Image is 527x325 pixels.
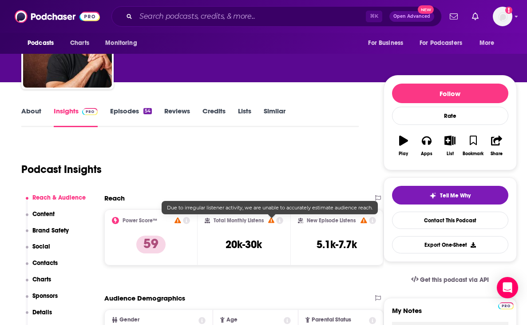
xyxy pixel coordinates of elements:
[491,151,503,156] div: Share
[312,317,351,323] span: Parental Status
[21,107,41,127] a: About
[21,35,65,52] button: open menu
[32,292,58,300] p: Sponsors
[26,276,52,292] button: Charts
[493,7,512,26] img: User Profile
[404,269,496,291] a: Get this podcast via API
[473,35,506,52] button: open menu
[463,151,483,156] div: Bookmark
[26,259,58,276] button: Contacts
[26,309,52,325] button: Details
[307,217,356,224] h2: New Episode Listens
[162,201,378,214] div: Due to irregular listener activity, we are unable to accurately estimate audience reach.
[26,292,58,309] button: Sponsors
[498,302,514,309] img: Podchaser Pro
[389,11,434,22] button: Open AdvancedNew
[447,151,454,156] div: List
[317,238,357,251] h3: 5.1k-7.7k
[15,8,100,25] img: Podchaser - Follow, Share and Rate Podcasts
[104,294,185,302] h2: Audience Demographics
[264,107,285,127] a: Similar
[392,236,508,253] button: Export One-Sheet
[392,130,415,162] button: Play
[392,212,508,229] a: Contact This Podcast
[493,7,512,26] span: Logged in as harrycunnane
[111,6,442,27] div: Search podcasts, credits, & more...
[32,276,51,283] p: Charts
[420,276,489,284] span: Get this podcast via API
[104,194,125,202] h2: Reach
[32,243,50,250] p: Social
[136,236,166,253] p: 59
[70,37,89,49] span: Charts
[143,108,152,114] div: 54
[415,130,438,162] button: Apps
[214,217,264,224] h2: Total Monthly Listens
[366,11,382,22] span: ⌘ K
[32,210,55,218] p: Content
[26,194,86,210] button: Reach & Audience
[136,9,366,24] input: Search podcasts, credits, & more...
[26,210,55,227] button: Content
[418,5,434,14] span: New
[446,9,461,24] a: Show notifications dropdown
[226,317,238,323] span: Age
[414,35,475,52] button: open menu
[438,130,461,162] button: List
[110,107,152,127] a: Episodes54
[393,14,430,19] span: Open Advanced
[64,35,95,52] a: Charts
[429,192,436,199] img: tell me why sparkle
[462,130,485,162] button: Bookmark
[468,9,482,24] a: Show notifications dropdown
[54,107,98,127] a: InsightsPodchaser Pro
[498,301,514,309] a: Pro website
[479,37,495,49] span: More
[119,317,139,323] span: Gender
[26,243,51,259] button: Social
[392,306,508,322] label: My Notes
[32,194,86,201] p: Reach & Audience
[82,108,98,115] img: Podchaser Pro
[362,35,414,52] button: open menu
[392,107,508,125] div: Rate
[399,151,408,156] div: Play
[123,217,157,224] h2: Power Score™
[26,227,69,243] button: Brand Safety
[164,107,190,127] a: Reviews
[32,309,52,316] p: Details
[392,186,508,205] button: tell me why sparkleTell Me Why
[485,130,508,162] button: Share
[32,227,69,234] p: Brand Safety
[493,7,512,26] button: Show profile menu
[28,37,54,49] span: Podcasts
[202,107,226,127] a: Credits
[440,192,471,199] span: Tell Me Why
[226,238,262,251] h3: 20k-30k
[505,7,512,14] svg: Add a profile image
[99,35,148,52] button: open menu
[497,277,518,298] div: Open Intercom Messenger
[392,84,508,103] button: Follow
[238,107,251,127] a: Lists
[421,151,432,156] div: Apps
[420,37,462,49] span: For Podcasters
[368,37,403,49] span: For Business
[32,259,58,267] p: Contacts
[21,163,102,176] h1: Podcast Insights
[105,37,137,49] span: Monitoring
